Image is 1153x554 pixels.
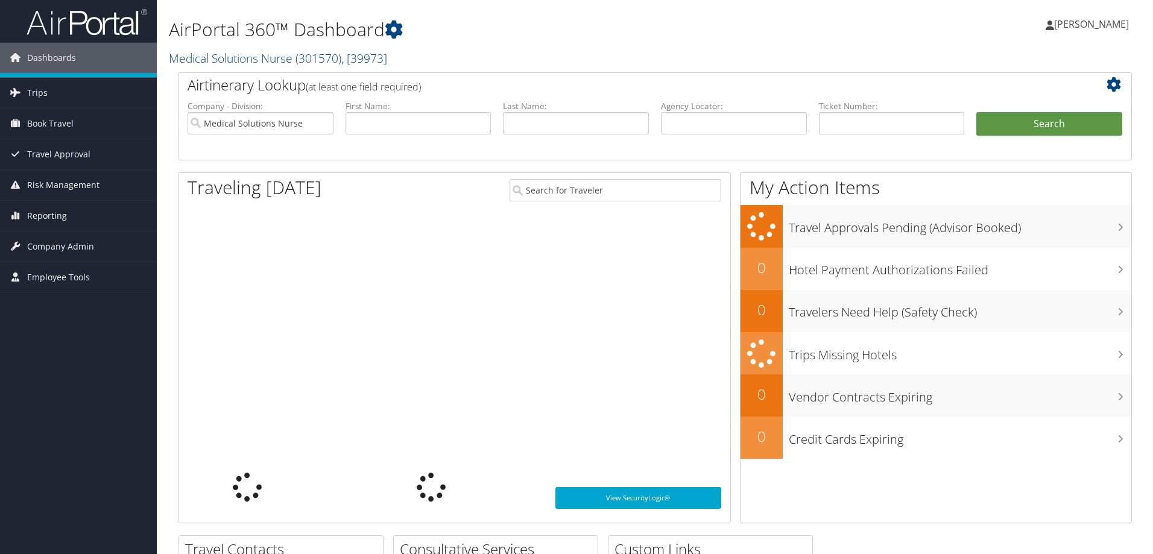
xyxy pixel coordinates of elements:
button: Search [976,112,1122,136]
span: (at least one field required) [306,80,421,93]
span: Book Travel [27,109,74,139]
h3: Trips Missing Hotels [789,341,1131,364]
label: Agency Locator: [661,100,807,112]
a: View SecurityLogic® [555,487,721,509]
a: 0Travelers Need Help (Safety Check) [741,290,1131,332]
label: Last Name: [503,100,649,112]
span: [PERSON_NAME] [1054,17,1129,31]
a: 0Credit Cards Expiring [741,417,1131,459]
span: ( 301570 ) [295,50,341,66]
a: [PERSON_NAME] [1046,6,1141,42]
h2: 0 [741,300,783,320]
h1: AirPortal 360™ Dashboard [169,17,817,42]
span: Employee Tools [27,262,90,292]
a: 0Hotel Payment Authorizations Failed [741,248,1131,290]
span: Dashboards [27,43,76,73]
h2: 0 [741,384,783,404]
label: First Name: [346,100,491,112]
label: Ticket Number: [819,100,965,112]
input: Search for Traveler [510,179,721,201]
span: Risk Management [27,170,100,200]
h2: 0 [741,257,783,278]
h1: My Action Items [741,175,1131,200]
span: Reporting [27,201,67,231]
h2: Airtinerary Lookup [188,75,1043,95]
h3: Travelers Need Help (Safety Check) [789,298,1131,321]
a: Travel Approvals Pending (Advisor Booked) [741,205,1131,248]
h3: Hotel Payment Authorizations Failed [789,256,1131,279]
span: , [ 39973 ] [341,50,387,66]
h2: 0 [741,426,783,447]
span: Company Admin [27,231,94,262]
h3: Credit Cards Expiring [789,425,1131,448]
a: Trips Missing Hotels [741,332,1131,375]
h3: Travel Approvals Pending (Advisor Booked) [789,213,1131,236]
a: Medical Solutions Nurse [169,50,387,66]
h1: Traveling [DATE] [188,175,321,200]
a: 0Vendor Contracts Expiring [741,374,1131,417]
img: airportal-logo.png [27,8,147,36]
label: Company - Division: [188,100,333,112]
span: Trips [27,78,48,108]
span: Travel Approval [27,139,90,169]
h3: Vendor Contracts Expiring [789,383,1131,406]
